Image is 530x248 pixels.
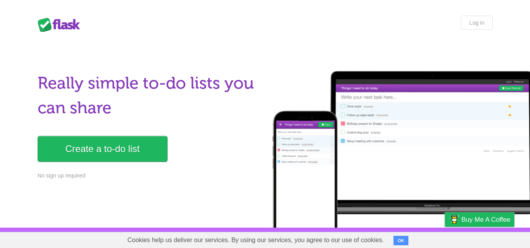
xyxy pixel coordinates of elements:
[38,71,260,120] h1: Really simple to-do lists you can share
[38,172,260,180] p: No sign up required
[38,136,168,162] a: Create a to-do list
[445,212,514,227] a: Buy me a coffee
[461,16,492,30] a: Log in
[449,213,459,226] img: Buy me a coffee
[393,236,409,245] button: OK
[461,213,510,226] span: Buy me a coffee
[38,18,85,32] div: Flask Lists
[120,232,392,248] span: Cookies help us deliver our services. By using our services, you agree to our use of cookies.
